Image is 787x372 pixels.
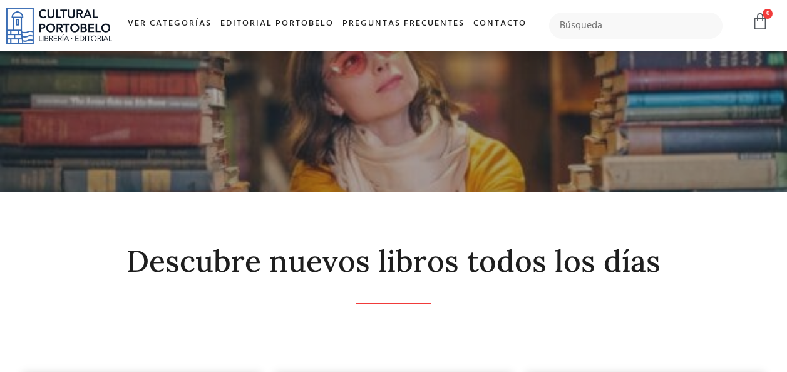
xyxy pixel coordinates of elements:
[216,11,338,38] a: Editorial Portobelo
[23,245,764,278] h2: Descubre nuevos libros todos los días
[549,13,723,39] input: Búsqueda
[123,11,216,38] a: Ver Categorías
[469,11,531,38] a: Contacto
[763,9,773,19] span: 0
[338,11,469,38] a: Preguntas frecuentes
[751,13,769,31] a: 0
